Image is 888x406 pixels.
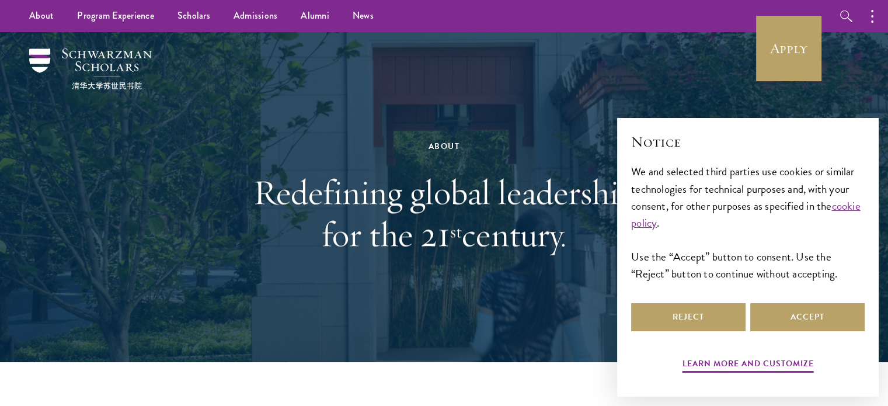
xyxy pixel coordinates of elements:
[450,220,462,242] sup: st
[682,356,814,374] button: Learn more and customize
[631,132,865,152] h2: Notice
[631,163,865,282] div: We and selected third parties use cookies or similar technologies for technical purposes and, wit...
[243,171,646,255] h1: Redefining global leadership for the 21 century.
[29,48,152,89] img: Schwarzman Scholars
[631,197,861,231] a: cookie policy
[631,303,746,331] button: Reject
[243,139,646,154] div: About
[756,16,821,81] a: Apply
[750,303,865,331] button: Accept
